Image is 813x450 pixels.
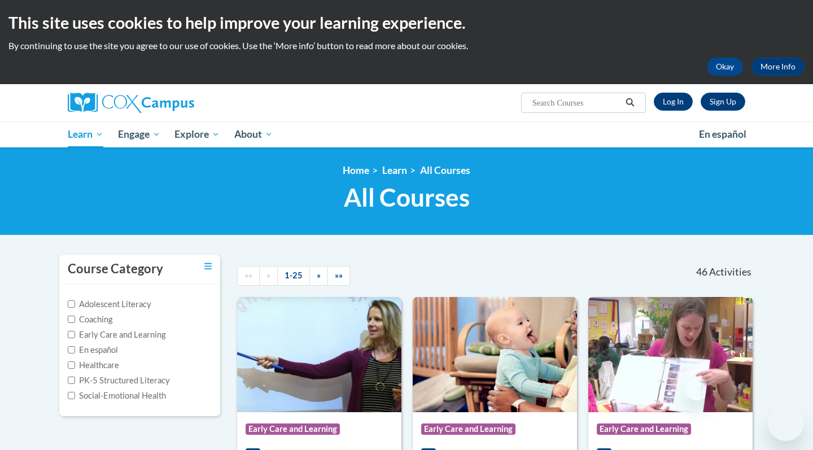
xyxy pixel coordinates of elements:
[227,121,280,147] a: About
[68,346,75,353] input: Checkbox for Options
[654,93,693,111] a: Log In
[68,298,151,311] label: Adolescent Literacy
[174,128,220,141] span: Explore
[68,374,170,387] label: PK-5 Structured Literacy
[413,297,577,412] img: Course Logo
[68,128,103,141] span: Learn
[111,121,168,147] a: Engage
[277,266,310,286] a: 1-25
[68,359,119,372] label: Healthcare
[68,260,163,278] h3: Course Category
[382,164,407,176] a: Learn
[420,164,470,176] a: All Courses
[259,266,278,286] a: Previous
[699,128,746,140] span: En español
[234,128,273,141] span: About
[588,297,753,412] img: Course Logo
[60,121,111,147] a: Learn
[68,300,75,308] input: Checkbox for Options
[597,423,691,435] span: Early Care and Learning
[709,266,751,278] span: Activities
[531,96,622,110] input: Search Courses
[68,331,75,338] input: Checkbox for Options
[8,40,805,52] p: By continuing to use the site you agree to our use of cookies. Use the ‘More info’ button to read...
[343,164,369,176] a: Home
[685,378,708,400] iframe: Close message
[237,297,401,412] img: Course Logo
[421,423,515,435] span: Early Care and Learning
[68,390,166,402] label: Social-Emotional Health
[768,405,804,441] iframe: Button to launch messaging window
[335,270,343,280] span: »»
[266,270,270,280] span: «
[68,377,75,384] input: Checkbox for Options
[167,121,227,147] a: Explore
[692,123,754,146] a: En español
[309,266,328,286] a: Next
[68,344,118,356] label: En español
[244,270,252,280] span: ««
[696,266,707,278] span: 46
[51,121,762,147] div: Main menu
[622,96,639,110] button: Search
[317,270,321,280] span: »
[118,128,160,141] span: Engage
[204,260,212,273] a: Toggle collapse
[68,316,75,323] input: Checkbox for Options
[8,11,805,34] h2: This site uses cookies to help improve your learning experience.
[68,361,75,369] input: Checkbox for Options
[344,182,470,212] span: All Courses
[327,266,350,286] a: End
[751,58,805,76] a: More Info
[68,93,194,113] img: Cox Campus
[246,423,340,435] span: Early Care and Learning
[707,58,743,76] button: Okay
[68,93,282,113] a: Cox Campus
[68,392,75,399] input: Checkbox for Options
[237,266,260,286] a: Begining
[68,329,165,341] label: Early Care and Learning
[68,313,112,326] label: Coaching
[701,93,745,111] a: Register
